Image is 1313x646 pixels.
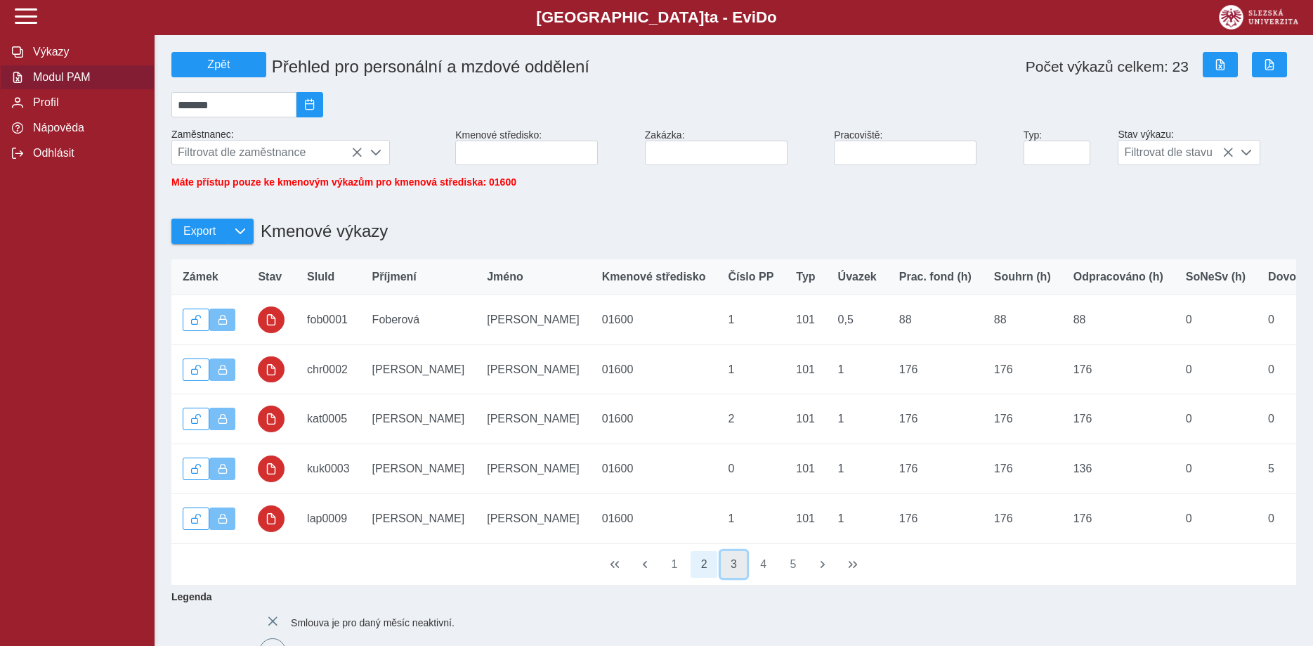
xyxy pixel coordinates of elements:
[296,394,361,444] td: kat0005
[888,444,983,494] td: 176
[171,52,266,77] button: Zpět
[767,8,777,26] span: o
[1175,394,1257,444] td: 0
[838,271,877,283] span: Úvazek
[1112,123,1302,171] div: Stav výkazu:
[183,358,209,381] button: Odemknout výkaz.
[1062,344,1175,394] td: 176
[42,8,1271,27] b: [GEOGRAPHIC_DATA] a - Evi
[266,51,835,82] h1: Přehled pro personální a mzdové oddělení
[209,458,236,480] button: Výkaz uzamčen.
[591,344,717,394] td: 01600
[254,214,388,248] h1: Kmenové výkazy
[717,394,785,444] td: 2
[888,344,983,394] td: 176
[307,271,334,283] span: SluId
[827,493,888,543] td: 1
[717,444,785,494] td: 0
[1026,58,1189,75] span: Počet výkazů celkem: 23
[1219,5,1298,30] img: logo_web_su.png
[258,456,285,482] button: uzamčeno
[29,71,143,84] span: Modul PAM
[29,147,143,160] span: Odhlásit
[361,344,476,394] td: [PERSON_NAME]
[691,551,717,578] button: 2
[983,394,1062,444] td: 176
[704,8,709,26] span: t
[1252,52,1287,77] button: Export do PDF
[29,46,143,58] span: Výkazy
[296,295,361,345] td: fob0001
[785,444,826,494] td: 101
[476,493,591,543] td: [PERSON_NAME]
[361,493,476,543] td: [PERSON_NAME]
[827,344,888,394] td: 1
[899,271,972,283] span: Prac. fond (h)
[1018,124,1113,171] div: Typ:
[166,123,450,171] div: Zaměstnanec:
[258,406,285,432] button: uzamčeno
[827,444,888,494] td: 1
[450,124,639,171] div: Kmenové středisko:
[785,295,826,345] td: 101
[1062,444,1175,494] td: 136
[591,394,717,444] td: 01600
[296,493,361,543] td: lap0009
[296,92,323,117] button: 2025/09
[756,8,767,26] span: D
[983,493,1062,543] td: 176
[291,616,455,628] span: Smlouva je pro daný měsíc neaktivní.
[1203,52,1238,77] button: Export do Excelu
[994,271,1051,283] span: Souhrn (h)
[258,306,285,333] button: uzamčeno
[983,344,1062,394] td: 176
[796,271,815,283] span: Typ
[258,356,285,383] button: uzamčeno
[183,271,218,283] span: Zámek
[183,408,209,430] button: Odemknout výkaz.
[1175,493,1257,543] td: 0
[827,295,888,345] td: 0,5
[476,444,591,494] td: [PERSON_NAME]
[785,344,826,394] td: 101
[721,551,747,578] button: 3
[983,444,1062,494] td: 176
[183,508,209,530] button: Odemknout výkaz.
[296,444,361,494] td: kuk0003
[1175,295,1257,345] td: 0
[361,444,476,494] td: [PERSON_NAME]
[717,295,785,345] td: 1
[591,493,717,543] td: 01600
[591,444,717,494] td: 01600
[888,493,983,543] td: 176
[178,58,260,71] span: Zpět
[888,394,983,444] td: 176
[1118,141,1233,164] span: Filtrovat dle stavu
[785,493,826,543] td: 101
[780,551,806,578] button: 5
[828,124,1018,171] div: Pracoviště:
[209,309,236,331] button: Výkaz uzamčen.
[372,271,417,283] span: Příjmení
[171,176,516,188] span: Máte přístup pouze ke kmenovým výkazům pro kmenová střediska: 01600
[361,295,476,345] td: Foberová
[476,344,591,394] td: [PERSON_NAME]
[602,271,706,283] span: Kmenové středisko
[1062,295,1175,345] td: 88
[1175,444,1257,494] td: 0
[639,124,829,171] div: Zakázka:
[661,551,688,578] button: 1
[29,122,143,134] span: Nápověda
[1073,271,1163,283] span: Odpracováno (h)
[183,309,209,331] button: Odemknout výkaz.
[258,271,282,283] span: Stav
[1062,394,1175,444] td: 176
[728,271,773,283] span: Číslo PP
[258,505,285,532] button: uzamčeno
[166,586,1291,608] b: Legenda
[827,394,888,444] td: 1
[361,394,476,444] td: [PERSON_NAME]
[487,271,523,283] span: Jméno
[183,458,209,480] button: Odemknout výkaz.
[172,141,362,164] span: Filtrovat dle zaměstnance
